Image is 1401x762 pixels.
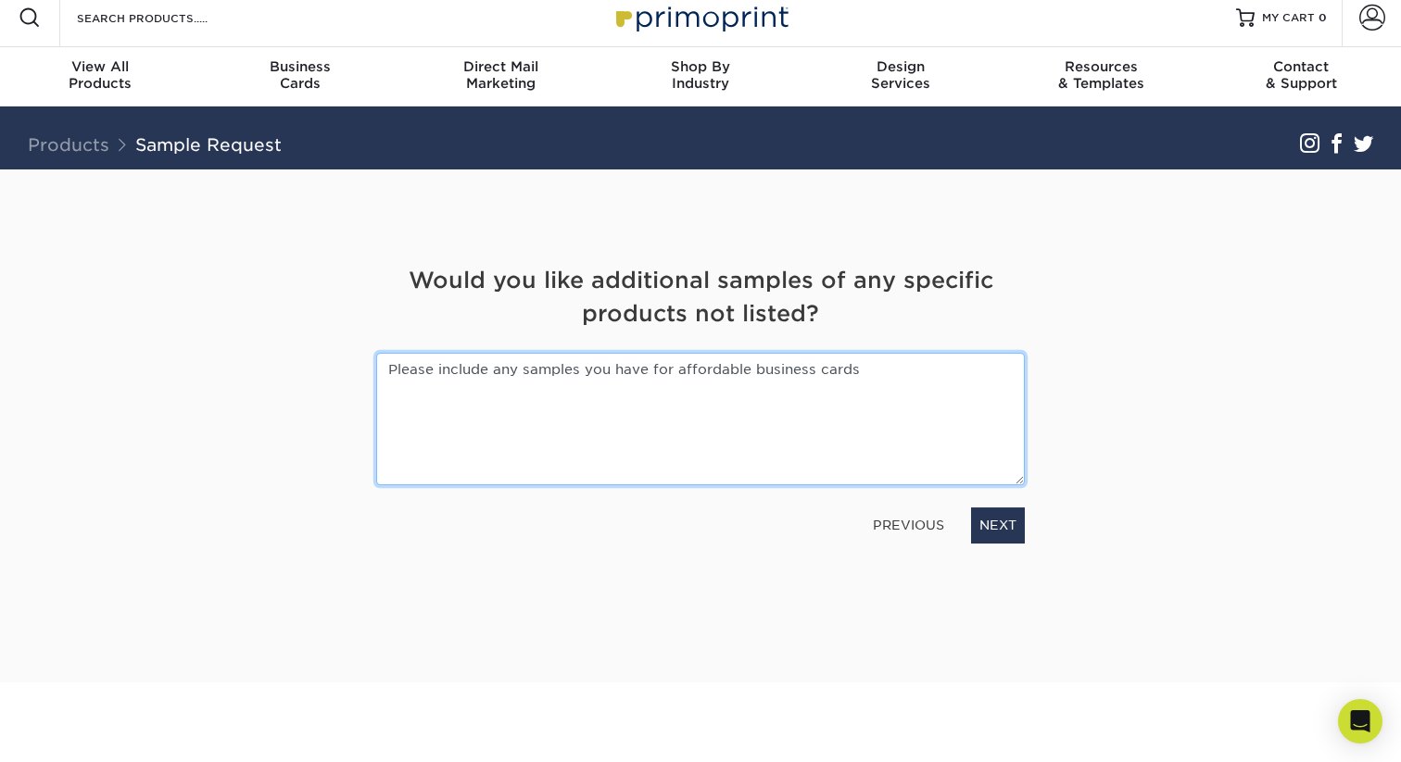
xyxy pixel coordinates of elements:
a: DesignServices [801,47,1001,106]
h4: Would you like additional samples of any specific products not listed? [376,264,1025,331]
div: Cards [200,58,400,92]
div: Industry [600,58,801,92]
div: & Support [1201,58,1401,92]
a: Sample Request [135,134,282,155]
span: Resources [1001,58,1201,75]
a: Shop ByIndustry [600,47,801,106]
div: & Templates [1001,58,1201,92]
a: Contact& Support [1201,47,1401,106]
div: Services [801,58,1001,92]
span: Shop By [600,58,801,75]
a: PREVIOUS [865,510,952,540]
a: NEXT [971,507,1025,543]
span: Direct Mail [400,58,600,75]
div: Open Intercom Messenger [1338,699,1382,743]
input: SEARCH PRODUCTS..... [75,6,256,29]
a: Direct MailMarketing [400,47,600,106]
span: 0 [1319,11,1327,24]
a: Products [28,134,109,155]
a: Resources& Templates [1001,47,1201,106]
span: Contact [1201,58,1401,75]
span: Business [200,58,400,75]
span: Design [801,58,1001,75]
span: MY CART [1262,10,1315,26]
div: Marketing [400,58,600,92]
a: BusinessCards [200,47,400,106]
